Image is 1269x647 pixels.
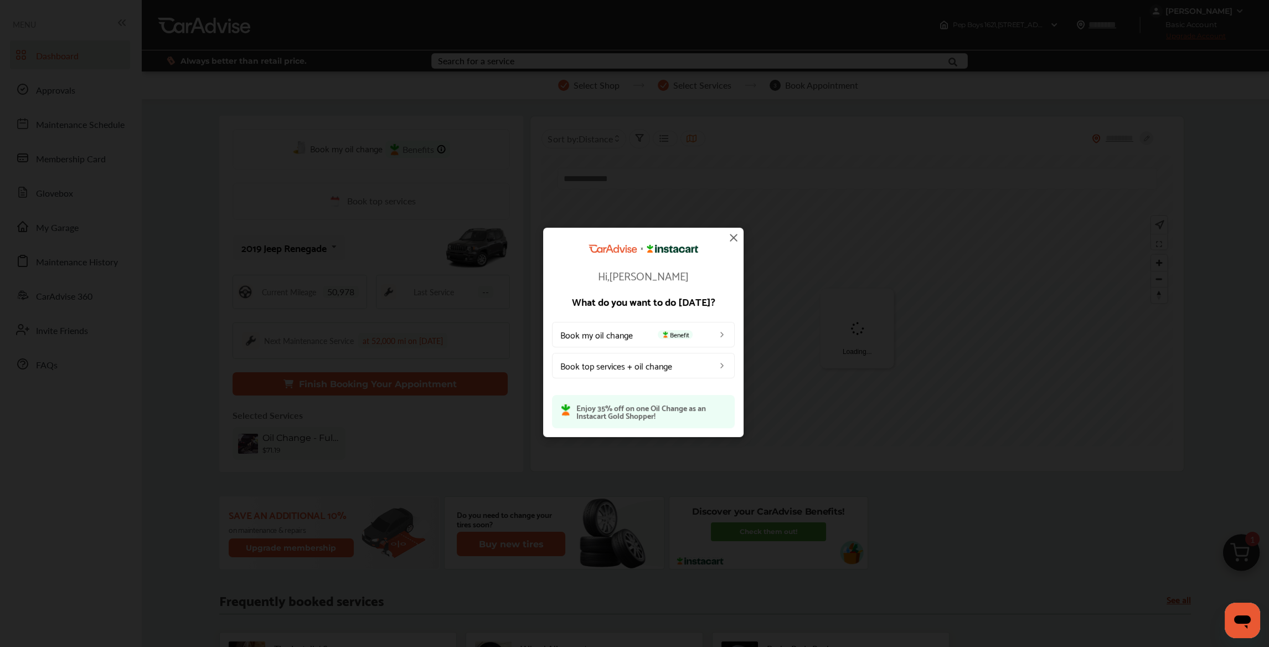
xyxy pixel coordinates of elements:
img: close-icon.a004319c.svg [727,231,740,244]
img: instacart-icon.73bd83c2.svg [661,331,670,338]
img: instacart-icon.73bd83c2.svg [561,404,571,416]
iframe: Button to launch messaging window [1225,603,1260,638]
img: left_arrow_icon.0f472efe.svg [718,330,726,339]
p: What do you want to do [DATE]? [552,296,735,306]
img: left_arrow_icon.0f472efe.svg [718,361,726,370]
a: Book top services + oil change [552,353,735,378]
p: Hi, [PERSON_NAME] [552,270,735,281]
span: Benefit [658,330,693,339]
img: CarAdvise Instacart Logo [589,244,698,253]
p: Enjoy 35% off on one Oil Change as an Instacart Gold Shopper! [576,404,726,419]
a: Book my oil changeBenefit [552,322,735,347]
